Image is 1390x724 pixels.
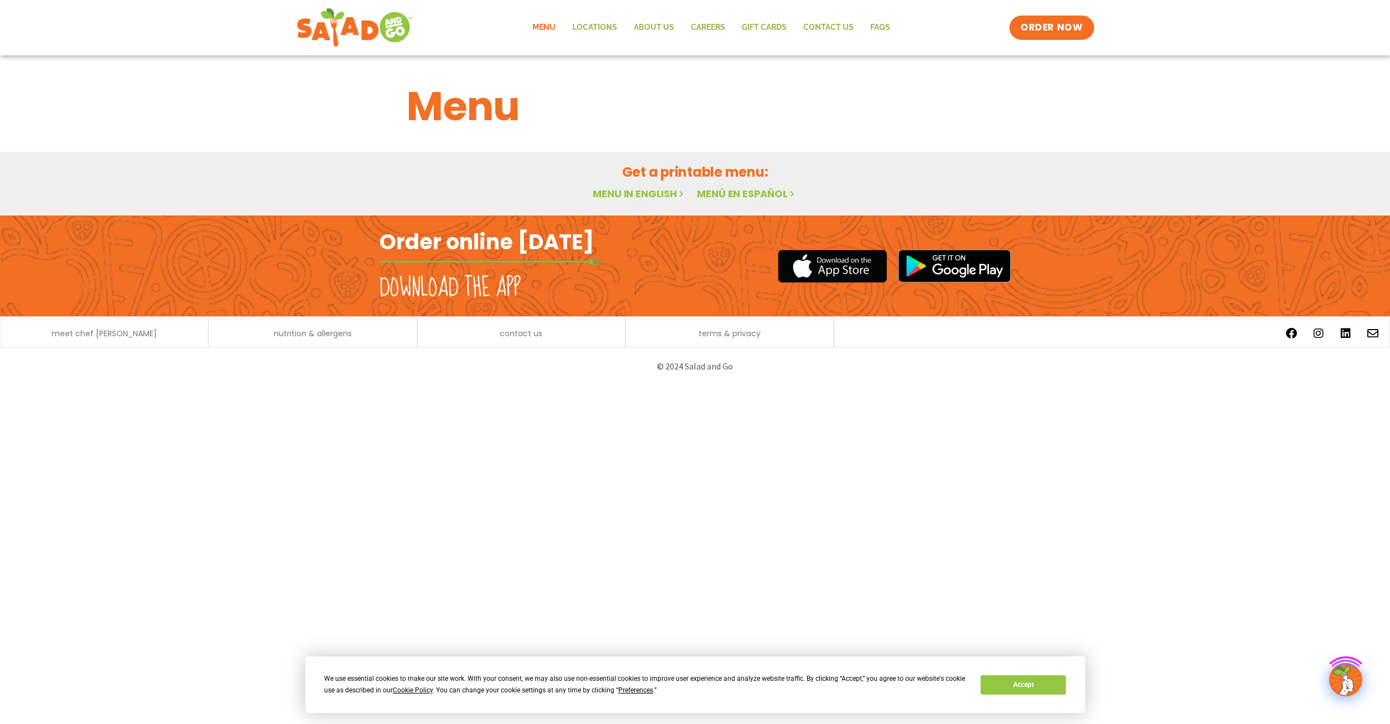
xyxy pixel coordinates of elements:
a: Locations [564,15,625,40]
span: ORDER NOW [1020,21,1083,34]
a: terms & privacy [699,330,761,337]
nav: Menu [524,15,899,40]
div: Cookie Consent Prompt [305,656,1085,713]
h1: Menu [407,76,984,136]
h2: Get a printable menu: [407,162,984,182]
p: © 2024 Salad and Go [385,359,1006,374]
a: Menú en español [697,187,797,201]
a: nutrition & allergens [274,330,352,337]
h2: Download the app [379,273,521,304]
img: google_play [898,249,1011,283]
a: ORDER NOW [1009,16,1094,40]
span: Preferences [618,686,653,694]
a: GIFT CARDS [734,15,795,40]
h2: Order online [DATE] [379,228,594,255]
a: FAQs [862,15,899,40]
a: Menu [524,15,564,40]
a: Careers [683,15,734,40]
img: fork [379,259,601,265]
a: meet chef [PERSON_NAME] [52,330,157,337]
img: appstore [778,248,887,284]
a: About Us [625,15,683,40]
span: Cookie Policy [393,686,433,694]
img: new-SAG-logo-768×292 [296,6,413,50]
a: Contact Us [795,15,862,40]
div: We use essential cookies to make our site work. With your consent, we may also use non-essential ... [324,673,967,696]
a: contact us [500,330,542,337]
a: Menu in English [593,187,686,201]
button: Accept [981,675,1066,695]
